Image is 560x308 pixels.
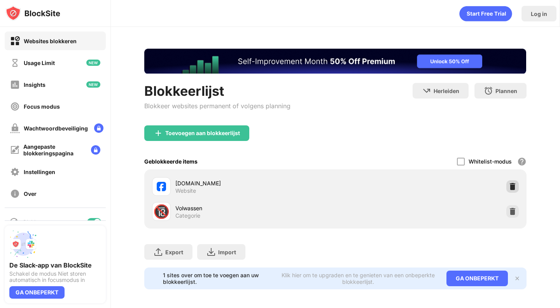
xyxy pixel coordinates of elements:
[24,169,55,175] div: Instellingen
[10,145,19,155] img: customize-block-page-off.svg
[175,179,335,187] div: [DOMAIN_NAME]
[144,158,198,165] div: Geblokkeerde items
[153,204,170,220] div: 🔞
[175,187,196,194] div: Website
[10,80,20,90] img: insights-off.svg
[495,88,517,94] div: Plannen
[10,102,20,111] img: focus-off.svg
[434,88,459,94] div: Herleiden
[10,36,20,46] img: block-on.svg
[91,145,100,155] img: lock-menu.svg
[9,217,19,227] img: blocking-icon.svg
[9,271,101,283] div: Schakel de modus Niet storen automatisch in focusmodus in
[24,103,60,110] div: Focus modus
[86,81,100,88] img: new-icon.svg
[446,271,508,286] div: GA ONBEPERKT
[279,272,437,285] div: Klik hier om te upgraden en te genieten van een onbeperkte blokkeerlijst.
[10,58,20,68] img: time-usage-off.svg
[86,60,100,66] img: new-icon.svg
[10,123,20,133] img: password-protection-off.svg
[9,230,37,258] img: push-slack.svg
[24,60,55,66] div: Usage Limit
[9,261,101,269] div: De Slack-app van BlockSite
[163,272,274,285] div: 1 sites over om toe te voegen aan uw blokkeerlijst.
[24,190,37,197] div: Over
[23,143,85,157] div: Aangepaste blokkeringspagina
[94,123,103,133] img: lock-menu.svg
[144,49,526,74] iframe: Banner
[24,81,45,88] div: Insights
[10,189,20,199] img: about-off.svg
[157,182,166,191] img: favicons
[9,286,65,299] div: GA ONBEPERKT
[24,125,88,132] div: Wachtwoordbeveiliging
[175,212,200,219] div: Categorie
[144,102,290,110] div: Blokkeer websites permanent of volgens planning
[531,11,547,17] div: Log in
[459,6,512,21] div: animation
[5,5,60,21] img: logo-blocksite.svg
[514,275,520,282] img: x-button.svg
[144,83,290,99] div: Blokkeerlijst
[165,130,240,136] div: Toevoegen aan blokkeerlijst
[24,38,77,44] div: Websites blokkeren
[165,249,183,255] div: Export
[175,204,335,212] div: Volwassen
[469,158,512,165] div: Whitelist-modus
[10,167,20,177] img: settings-off.svg
[218,249,236,255] div: Import
[23,219,49,225] div: Blokkeren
